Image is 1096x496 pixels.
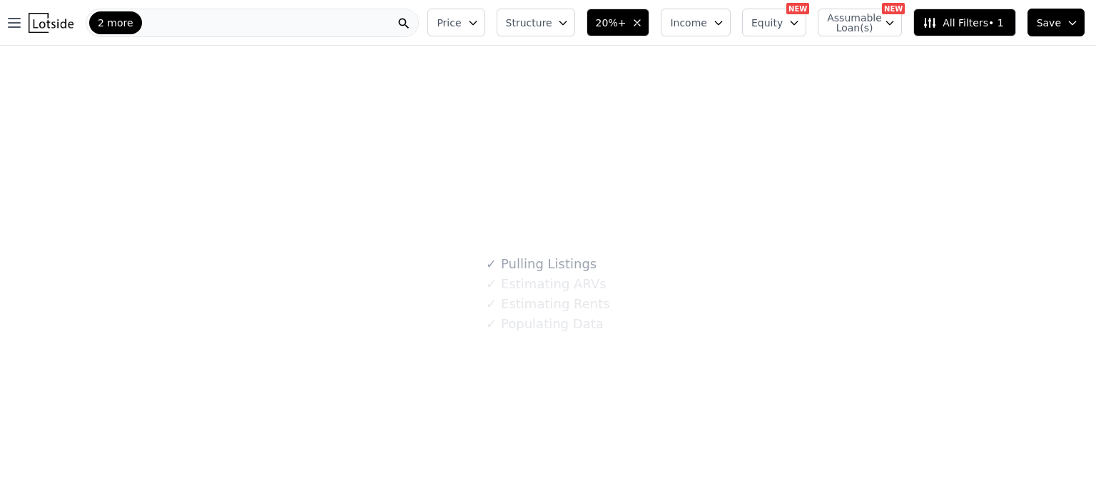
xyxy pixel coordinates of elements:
span: ✓ [486,317,497,331]
button: Assumable Loan(s) [818,9,902,36]
span: All Filters • 1 [923,16,1003,30]
span: Equity [751,16,783,30]
span: Income [670,16,707,30]
span: 2 more [98,16,133,30]
div: NEW [786,3,809,14]
span: 20%+ [596,16,626,30]
button: Equity [742,9,806,36]
span: Structure [506,16,552,30]
div: NEW [882,3,905,14]
span: ✓ [486,277,497,291]
span: ✓ [486,297,497,311]
span: Assumable Loan(s) [827,13,873,33]
div: Pulling Listings [486,254,597,274]
button: All Filters• 1 [913,9,1015,36]
span: ✓ [486,257,497,271]
div: Populating Data [486,314,603,334]
button: 20%+ [587,9,650,36]
button: Income [661,9,731,36]
span: Save [1037,16,1061,30]
button: Structure [497,9,575,36]
button: Save [1027,9,1085,36]
img: Lotside [29,13,73,33]
span: Price [437,16,461,30]
div: Estimating ARVs [486,274,606,294]
button: Price [427,9,484,36]
div: Estimating Rents [486,294,609,314]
